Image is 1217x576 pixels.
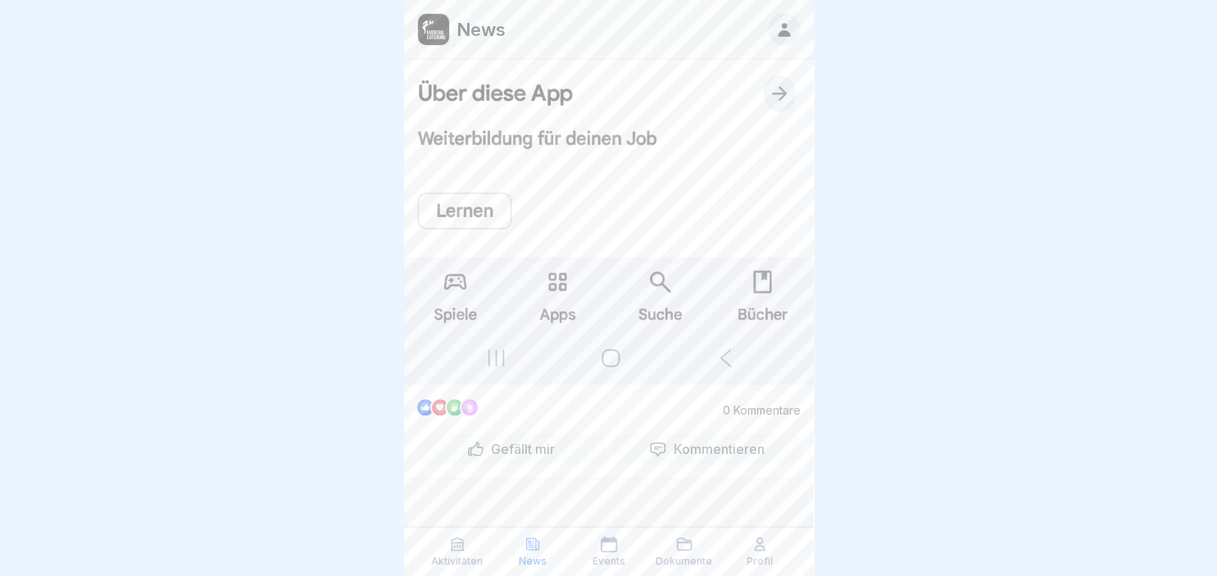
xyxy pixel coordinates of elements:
p: Dokumente [656,556,712,567]
p: Kommentieren [667,441,765,457]
p: Aktivitäten [431,556,483,567]
p: Gefällt mir [484,441,555,457]
p: News [456,19,506,40]
p: 0 Kommentare [711,404,801,417]
p: News [519,556,547,567]
p: Events [593,556,625,567]
img: ewxb9rjzulw9ace2na8lwzf2.png [418,14,449,45]
p: Profil [747,556,773,567]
